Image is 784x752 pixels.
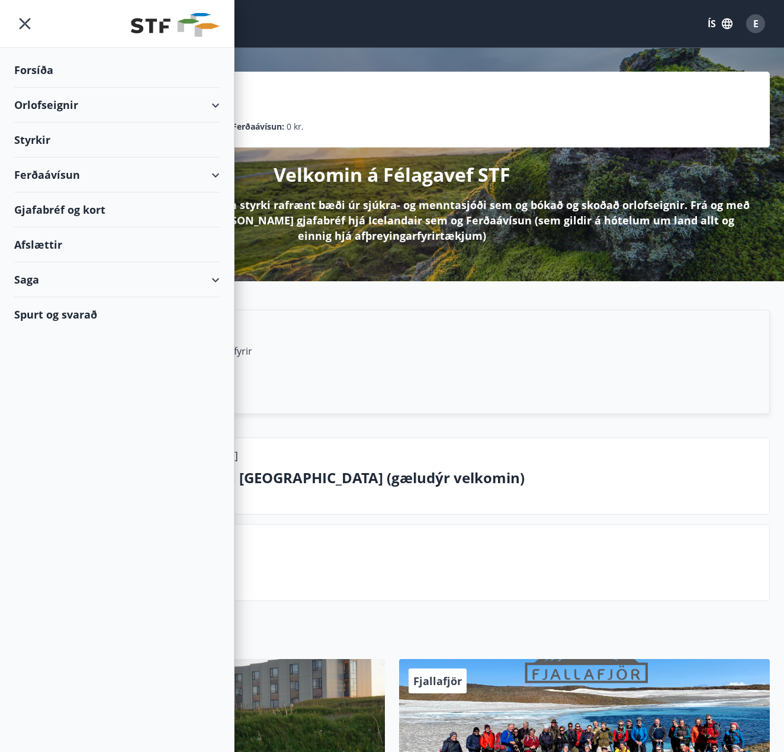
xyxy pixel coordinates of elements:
[14,88,220,123] div: Orlofseignir
[33,197,751,243] p: Hér á Félagavefnum getur þú sótt um styrki rafrænt bæði úr sjúkra- og menntasjóði sem og bókað og...
[101,554,760,574] p: Spurt og svarað
[14,158,220,192] div: Ferðaávísun
[14,53,220,88] div: Forsíða
[14,123,220,158] div: Styrkir
[274,162,510,188] p: Velkomin á Félagavef STF
[753,17,759,30] span: E
[101,468,760,488] p: Brú - Hrafnaland 1, [GEOGRAPHIC_DATA] (gæludýr velkomin)
[232,120,284,133] p: Ferðaávísun :
[14,13,36,34] button: menu
[413,674,462,688] span: Fjallafjör
[741,9,770,38] button: E
[14,227,220,262] div: Afslættir
[14,192,220,227] div: Gjafabréf og kort
[14,297,220,332] div: Spurt og svarað
[131,13,220,37] img: union_logo
[287,120,304,133] span: 0 kr.
[701,13,739,34] button: ÍS
[14,262,220,297] div: Saga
